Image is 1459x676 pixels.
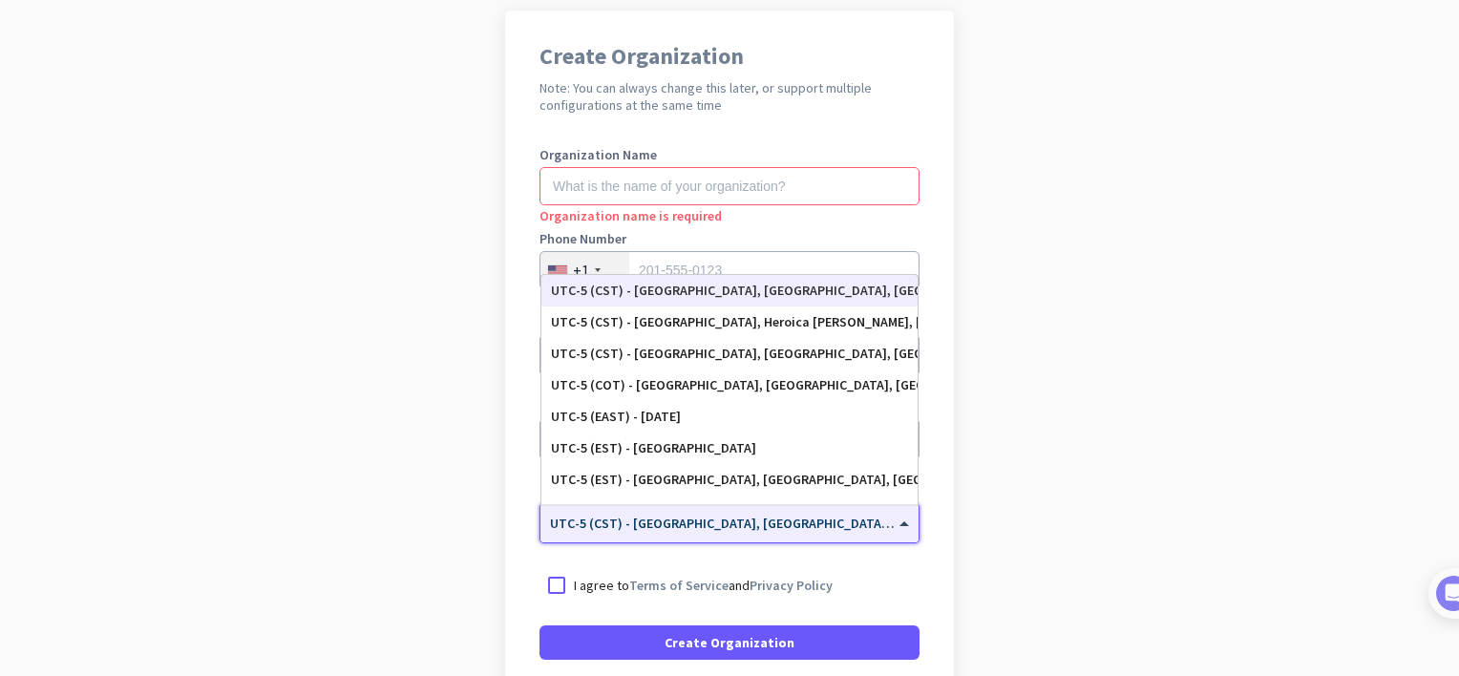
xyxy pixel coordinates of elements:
label: Organization Size (Optional) [539,400,920,413]
div: UTC-5 (EAST) - [DATE] [551,409,908,425]
div: UTC-5 (CST) - [GEOGRAPHIC_DATA], Heroica [PERSON_NAME], [GEOGRAPHIC_DATA], [GEOGRAPHIC_DATA] [551,314,908,330]
div: UTC-5 (COT) - [GEOGRAPHIC_DATA], [GEOGRAPHIC_DATA], [GEOGRAPHIC_DATA], [GEOGRAPHIC_DATA] [551,377,908,393]
input: What is the name of your organization? [539,167,920,205]
a: Terms of Service [629,577,729,594]
label: Organization language [539,316,679,329]
p: I agree to and [574,576,833,595]
h1: Create Organization [539,45,920,68]
input: 201-555-0123 [539,251,920,289]
div: +1 [573,261,589,280]
div: UTC-5 (EST) - [PERSON_NAME][GEOGRAPHIC_DATA], [GEOGRAPHIC_DATA] [551,503,908,519]
a: Privacy Policy [750,577,833,594]
div: Options List [541,275,918,504]
h2: Note: You can always change this later, or support multiple configurations at the same time [539,79,920,114]
div: UTC-5 (CST) - [GEOGRAPHIC_DATA], [GEOGRAPHIC_DATA], [GEOGRAPHIC_DATA], [GEOGRAPHIC_DATA] [551,346,908,362]
label: Organization Name [539,148,920,161]
div: UTC-5 (EST) - [GEOGRAPHIC_DATA] [551,440,908,456]
button: Create Organization [539,625,920,660]
div: UTC-5 (EST) - [GEOGRAPHIC_DATA], [GEOGRAPHIC_DATA], [GEOGRAPHIC_DATA][PERSON_NAME], [GEOGRAPHIC_D... [551,472,908,488]
div: UTC-5 (CST) - [GEOGRAPHIC_DATA], [GEOGRAPHIC_DATA], [GEOGRAPHIC_DATA], [GEOGRAPHIC_DATA] [551,283,908,299]
label: Phone Number [539,232,920,245]
span: Create Organization [665,633,794,652]
span: Organization name is required [539,207,722,224]
label: Organization Time Zone [539,484,920,497]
